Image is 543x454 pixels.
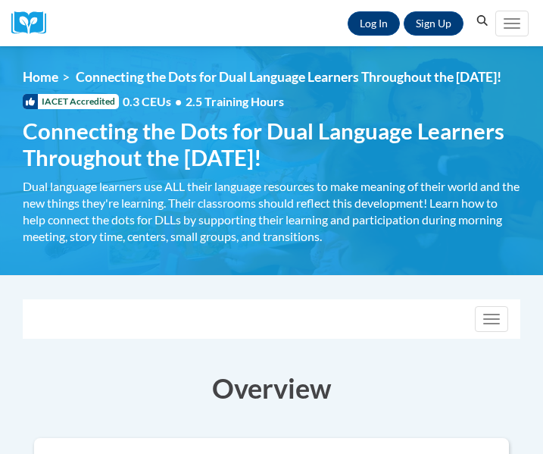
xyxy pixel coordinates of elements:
span: IACET Accredited [23,94,119,109]
h3: Overview [23,369,520,407]
div: Dual language learners use ALL their language resources to make meaning of their world and the ne... [23,178,520,245]
span: Connecting the Dots for Dual Language Learners Throughout the [DATE]! [76,69,501,85]
span: Connecting the Dots for Dual Language Learners Throughout the [DATE]! [23,117,520,171]
button: Search [471,12,494,30]
span: • [175,94,182,108]
img: Logo brand [11,11,57,35]
a: Cox Campus [11,11,57,35]
a: Home [23,69,58,85]
a: Register [404,11,463,36]
span: 0.3 CEUs [123,93,284,110]
a: Log In [348,11,400,36]
span: 2.5 Training Hours [186,94,284,108]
